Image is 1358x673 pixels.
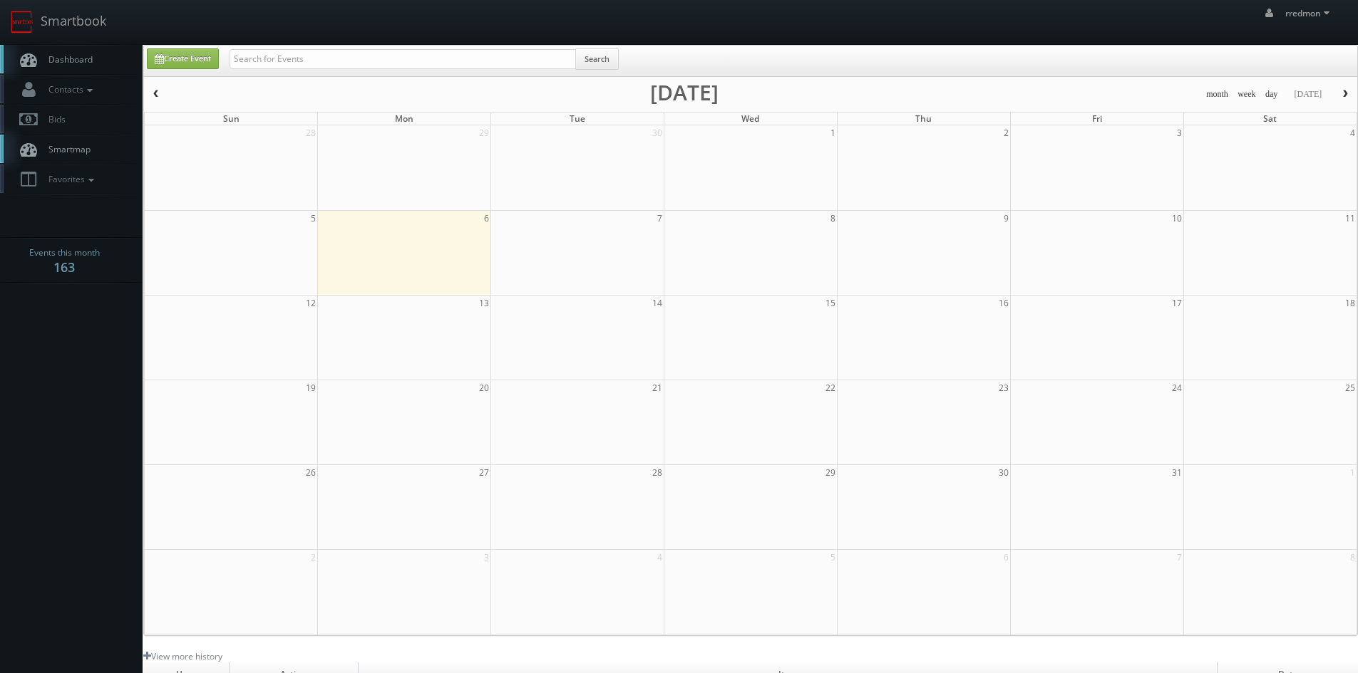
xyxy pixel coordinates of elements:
button: Search [575,48,619,70]
span: 26 [304,465,317,480]
a: View more history [143,650,222,662]
span: 23 [997,380,1010,395]
a: Create Event [147,48,219,69]
span: Mon [395,113,413,125]
span: 10 [1171,211,1183,226]
span: 5 [829,550,837,565]
span: 7 [1176,550,1183,565]
button: month [1201,85,1233,103]
span: Fri [1092,113,1102,125]
span: 30 [997,465,1010,480]
button: day [1260,85,1283,103]
span: 20 [478,380,490,395]
span: 18 [1344,296,1357,311]
span: Sun [223,113,240,125]
span: 3 [1176,125,1183,140]
span: 29 [478,125,490,140]
span: Dashboard [41,53,93,66]
span: 29 [824,465,837,480]
span: 6 [483,211,490,226]
span: 9 [1002,211,1010,226]
span: 30 [651,125,664,140]
span: Favorites [41,173,98,185]
span: Tue [570,113,585,125]
span: 22 [824,380,837,395]
img: smartbook-logo.png [11,11,34,33]
span: 4 [656,550,664,565]
span: 12 [304,296,317,311]
button: [DATE] [1289,85,1327,103]
span: Contacts [41,83,96,95]
span: 6 [1002,550,1010,565]
span: 4 [1349,125,1357,140]
span: 3 [483,550,490,565]
span: Events this month [29,246,100,260]
span: 15 [824,296,837,311]
span: rredmon [1285,7,1334,19]
input: Search for Events [230,49,576,69]
span: 27 [478,465,490,480]
span: 1 [1349,465,1357,480]
span: Bids [41,113,66,125]
span: 2 [1002,125,1010,140]
span: 8 [1349,550,1357,565]
span: 1 [829,125,837,140]
span: Thu [915,113,932,125]
span: 21 [651,380,664,395]
span: 19 [304,380,317,395]
span: 8 [829,211,837,226]
span: 16 [997,296,1010,311]
span: Sat [1263,113,1277,125]
span: 11 [1344,211,1357,226]
span: 5 [309,211,317,226]
span: Wed [741,113,759,125]
h2: [DATE] [650,85,719,100]
span: 24 [1171,380,1183,395]
span: 7 [656,211,664,226]
span: 2 [309,550,317,565]
strong: 163 [53,259,75,276]
span: 14 [651,296,664,311]
span: Smartmap [41,143,91,155]
button: week [1233,85,1261,103]
span: 25 [1344,380,1357,395]
span: 17 [1171,296,1183,311]
span: 28 [304,125,317,140]
span: 13 [478,296,490,311]
span: 31 [1171,465,1183,480]
span: 28 [651,465,664,480]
